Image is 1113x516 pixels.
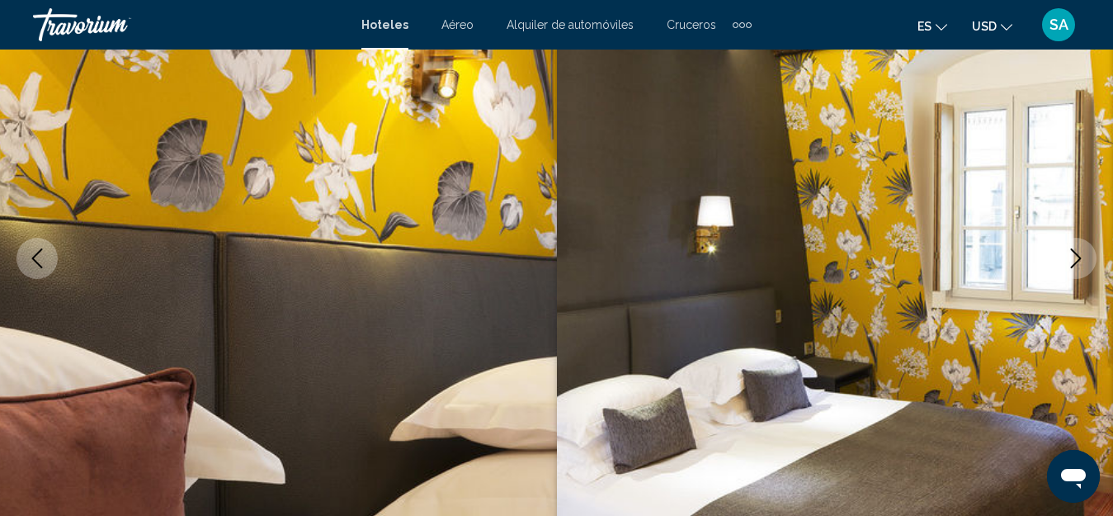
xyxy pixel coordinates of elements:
[361,18,408,31] a: Hoteles
[917,20,931,33] span: es
[733,12,752,38] button: Extra navigation items
[667,18,716,31] a: Cruceros
[507,18,634,31] a: Alquiler de automóviles
[917,14,947,38] button: Change language
[17,238,58,279] button: Previous image
[1055,238,1096,279] button: Next image
[1037,7,1080,42] button: User Menu
[972,14,1012,38] button: Change currency
[33,8,345,41] a: Travorium
[1047,450,1100,503] iframe: Button to launch messaging window
[1049,17,1068,33] span: SA
[972,20,997,33] span: USD
[441,18,474,31] a: Aéreo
